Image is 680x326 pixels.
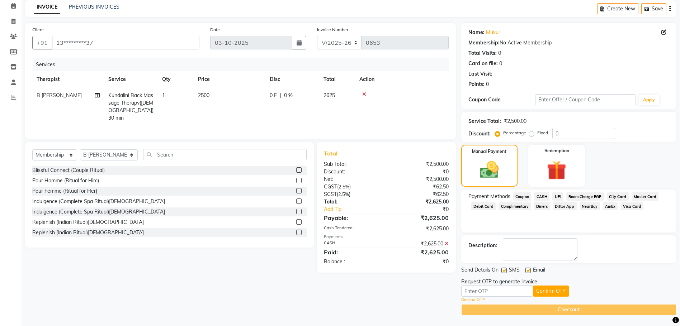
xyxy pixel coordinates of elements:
[499,202,531,210] span: Complimentary
[386,214,454,222] div: ₹2,625.00
[503,130,526,136] label: Percentage
[33,58,454,71] div: Services
[474,159,505,181] img: _cash.svg
[265,71,319,87] th: Disc
[386,191,454,198] div: ₹62.50
[386,240,454,248] div: ₹2,625.00
[104,71,158,87] th: Service
[468,70,492,78] div: Last Visit:
[632,192,659,201] span: Master Card
[544,148,569,154] label: Redemption
[318,206,397,213] a: Add Tip
[641,3,666,14] button: Save
[324,191,337,197] span: SGST
[468,118,501,125] div: Service Total:
[461,278,537,286] div: Request OTP to generate invoice
[386,160,454,168] div: ₹2,500.00
[541,158,572,182] img: _gift.svg
[158,71,194,87] th: Qty
[210,27,220,33] label: Date
[580,202,600,210] span: NearBuy
[552,192,563,201] span: UPI
[461,266,499,275] span: Send Details On
[319,71,355,87] th: Total
[597,3,638,14] button: Create New
[280,92,281,99] span: |
[69,4,119,10] a: PREVIOUS INVOICES
[32,27,44,33] label: Client
[486,29,500,36] a: Mukul
[468,39,500,47] div: Membership:
[324,234,448,240] div: Payments
[284,92,293,99] span: 0 %
[468,193,510,200] span: Payment Methods
[198,92,209,99] span: 2500
[386,225,454,232] div: ₹2,625.00
[318,176,386,183] div: Net:
[472,148,506,155] label: Manual Payment
[318,258,386,265] div: Balance :
[386,183,454,191] div: ₹62.50
[386,176,454,183] div: ₹2,500.00
[486,81,489,88] div: 0
[534,192,549,201] span: CASH
[318,191,386,198] div: ( )
[318,183,386,191] div: ( )
[324,183,337,190] span: CGST
[318,168,386,176] div: Discount:
[386,258,454,265] div: ₹0
[468,242,497,249] div: Description:
[533,286,569,297] button: Confirm OTP
[386,248,454,257] div: ₹2,625.00
[468,49,497,57] div: Total Visits:
[32,229,144,236] div: Replenish (Indian Ritual)[DEMOGRAPHIC_DATA]
[32,36,52,49] button: +91
[509,266,520,275] span: SMS
[143,149,307,160] input: Search
[566,192,604,201] span: Room Charge EGP
[318,225,386,232] div: Cash Tendered:
[461,286,533,297] input: Enter OTP
[553,202,577,210] span: Dittor App
[162,92,165,99] span: 1
[32,198,165,205] div: Indulgence (Complete Spa Ritual)[DEMOGRAPHIC_DATA]
[32,187,97,195] div: Pour Femme (Ritual for Her)
[537,130,548,136] label: Fixed
[318,240,386,248] div: CASH
[468,130,491,138] div: Discount:
[498,49,501,57] div: 0
[194,71,265,87] th: Price
[471,202,496,210] span: Debit Card
[108,92,154,121] span: Kundalini Back Massage Therapy([DEMOGRAPHIC_DATA]) 30 min
[32,208,165,216] div: Indulgence (Complete Spa Ritual)[DEMOGRAPHIC_DATA]
[494,70,496,78] div: -
[317,27,348,33] label: Invoice Number
[386,198,454,206] div: ₹2,625.00
[397,206,454,213] div: ₹0
[355,71,449,87] th: Action
[318,198,386,206] div: Total:
[620,202,643,210] span: Visa Card
[34,1,60,14] a: INVOICE
[461,297,485,303] a: Resend OTP
[468,39,669,47] div: No Active Membership
[468,29,485,36] div: Name:
[513,192,532,201] span: Coupon
[52,36,199,49] input: Search by Name/Mobile/Email/Code
[535,94,636,105] input: Enter Offer / Coupon Code
[339,184,349,190] span: 2.5%
[386,168,454,176] div: ₹0
[318,248,386,257] div: Paid:
[32,219,144,226] div: Replenish (Indian Ritual)[DEMOGRAPHIC_DATA]
[32,167,105,174] div: Blissful Connect (Couple Ritual)
[499,60,502,67] div: 0
[318,160,386,168] div: Sub Total:
[639,95,659,105] button: Apply
[534,202,550,210] span: Diners
[318,214,386,222] div: Payable:
[533,266,545,275] span: Email
[504,118,526,125] div: ₹2,500.00
[324,150,340,157] span: Total
[32,177,99,184] div: Pour Homme (Ritual for Him)
[324,92,335,99] span: 2625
